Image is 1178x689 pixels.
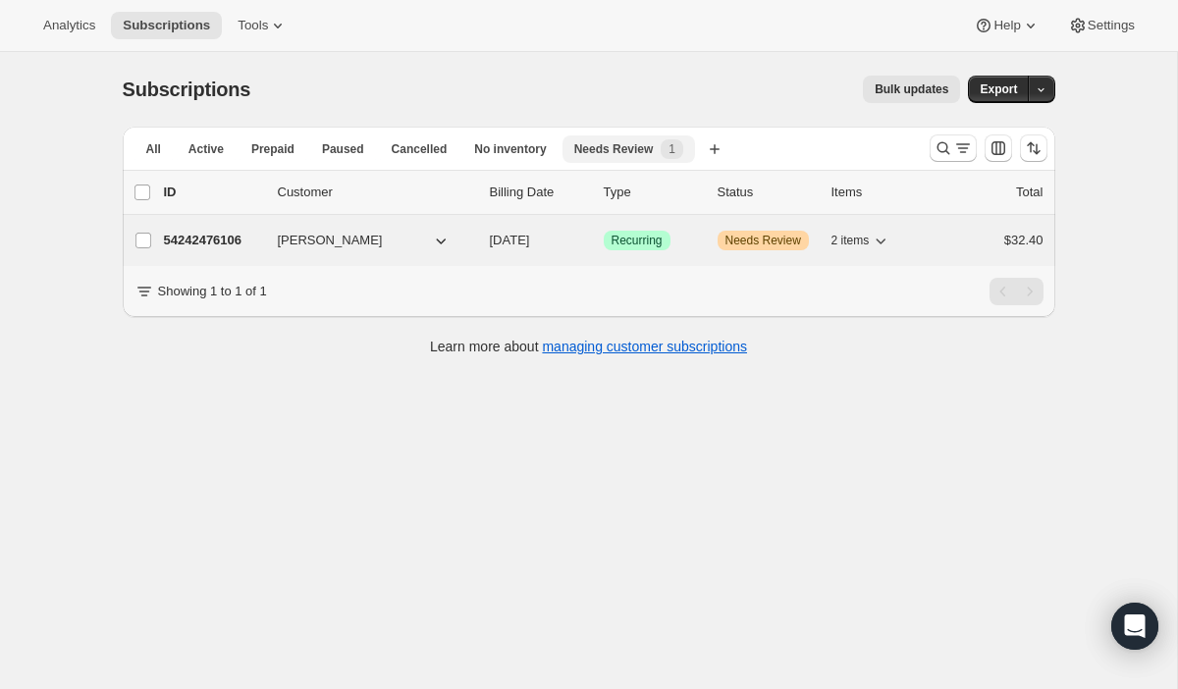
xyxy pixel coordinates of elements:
[930,134,977,162] button: Search and filter results
[164,183,1044,202] div: IDCustomerBilling DateTypeStatusItemsTotal
[574,141,654,157] span: Needs Review
[111,12,222,39] button: Subscriptions
[188,141,224,157] span: Active
[474,141,546,157] span: No inventory
[985,134,1012,162] button: Customize table column order and visibility
[238,18,268,33] span: Tools
[146,141,161,157] span: All
[875,81,948,97] span: Bulk updates
[831,233,870,248] span: 2 items
[392,141,448,157] span: Cancelled
[542,339,747,354] a: managing customer subscriptions
[164,231,262,250] p: 54242476106
[612,233,663,248] span: Recurring
[164,227,1044,254] div: 54242476106[PERSON_NAME][DATE]SuccessRecurringWarningNeeds Review2 items$32.40
[1020,134,1047,162] button: Sort the results
[962,12,1051,39] button: Help
[158,282,267,301] p: Showing 1 to 1 of 1
[322,141,364,157] span: Paused
[43,18,95,33] span: Analytics
[1056,12,1147,39] button: Settings
[980,81,1017,97] span: Export
[164,183,262,202] p: ID
[1111,603,1158,650] div: Open Intercom Messenger
[725,233,801,248] span: Needs Review
[669,141,675,157] span: 1
[123,18,210,33] span: Subscriptions
[1016,183,1043,202] p: Total
[490,233,530,247] span: [DATE]
[699,135,730,163] button: Create new view
[831,183,930,202] div: Items
[993,18,1020,33] span: Help
[490,183,588,202] p: Billing Date
[1004,233,1044,247] span: $32.40
[278,183,474,202] p: Customer
[1088,18,1135,33] span: Settings
[831,227,891,254] button: 2 items
[863,76,960,103] button: Bulk updates
[990,278,1044,305] nav: Pagination
[718,183,816,202] p: Status
[251,141,294,157] span: Prepaid
[31,12,107,39] button: Analytics
[430,337,747,356] p: Learn more about
[278,231,383,250] span: [PERSON_NAME]
[968,76,1029,103] button: Export
[123,79,251,100] span: Subscriptions
[266,225,462,256] button: [PERSON_NAME]
[604,183,702,202] div: Type
[226,12,299,39] button: Tools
